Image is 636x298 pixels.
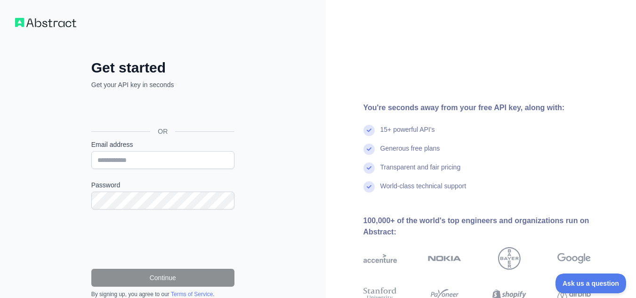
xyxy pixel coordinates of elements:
[380,144,440,162] div: Generous free plans
[363,102,621,113] div: You're seconds away from your free API key, along with:
[363,162,375,174] img: check mark
[557,247,591,270] img: google
[91,59,234,76] h2: Get started
[91,221,234,258] iframe: reCAPTCHA
[91,140,234,149] label: Email address
[91,290,234,298] div: By signing up, you agree to our .
[87,100,237,121] iframe: Sign in with Google Button
[171,291,213,298] a: Terms of Service
[363,247,397,270] img: accenture
[15,18,76,27] img: Workflow
[380,125,435,144] div: 15+ powerful API's
[380,181,467,200] div: World-class technical support
[91,180,234,190] label: Password
[150,127,175,136] span: OR
[363,144,375,155] img: check mark
[498,247,521,270] img: bayer
[428,247,461,270] img: nokia
[91,269,234,287] button: Continue
[363,181,375,193] img: check mark
[363,215,621,238] div: 100,000+ of the world's top engineers and organizations run on Abstract:
[555,274,627,293] iframe: Toggle Customer Support
[91,80,234,89] p: Get your API key in seconds
[363,125,375,136] img: check mark
[380,162,461,181] div: Transparent and fair pricing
